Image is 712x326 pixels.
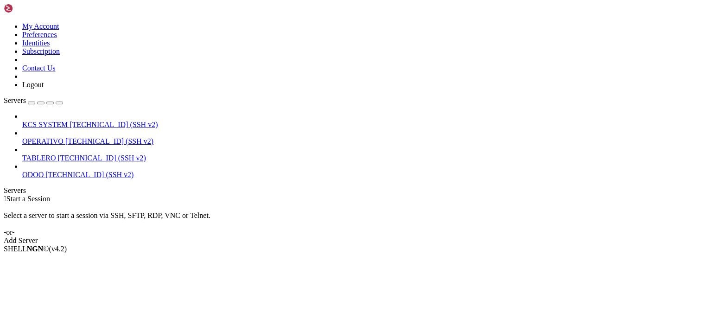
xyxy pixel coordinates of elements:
div: Add Server [4,237,708,245]
span: KCS SYSTEM [22,121,68,128]
span: Servers [4,96,26,104]
span: [TECHNICAL_ID] (SSH v2) [70,121,158,128]
span: SHELL © [4,245,67,253]
a: Contact Us [22,64,56,72]
a: ODOO [TECHNICAL_ID] (SSH v2) [22,171,708,179]
a: Preferences [22,31,57,38]
span: 4.2.0 [49,245,67,253]
a: Logout [22,81,44,89]
img: Shellngn [4,4,57,13]
span: [TECHNICAL_ID] (SSH v2) [65,137,153,145]
div: Servers [4,186,708,195]
span:  [4,195,6,203]
a: Subscription [22,47,60,55]
a: Identities [22,39,50,47]
span: TABLERO [22,154,56,162]
span: [TECHNICAL_ID] (SSH v2) [58,154,146,162]
a: KCS SYSTEM [TECHNICAL_ID] (SSH v2) [22,121,708,129]
span: OPERATIVO [22,137,64,145]
a: Servers [4,96,63,104]
a: TABLERO [TECHNICAL_ID] (SSH v2) [22,154,708,162]
a: OPERATIVO [TECHNICAL_ID] (SSH v2) [22,137,708,146]
a: My Account [22,22,59,30]
span: [TECHNICAL_ID] (SSH v2) [45,171,133,179]
div: Select a server to start a session via SSH, SFTP, RDP, VNC or Telnet. -or- [4,203,708,237]
li: OPERATIVO [TECHNICAL_ID] (SSH v2) [22,129,708,146]
li: TABLERO [TECHNICAL_ID] (SSH v2) [22,146,708,162]
li: ODOO [TECHNICAL_ID] (SSH v2) [22,162,708,179]
span: Start a Session [6,195,50,203]
li: KCS SYSTEM [TECHNICAL_ID] (SSH v2) [22,112,708,129]
span: ODOO [22,171,44,179]
b: NGN [27,245,44,253]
